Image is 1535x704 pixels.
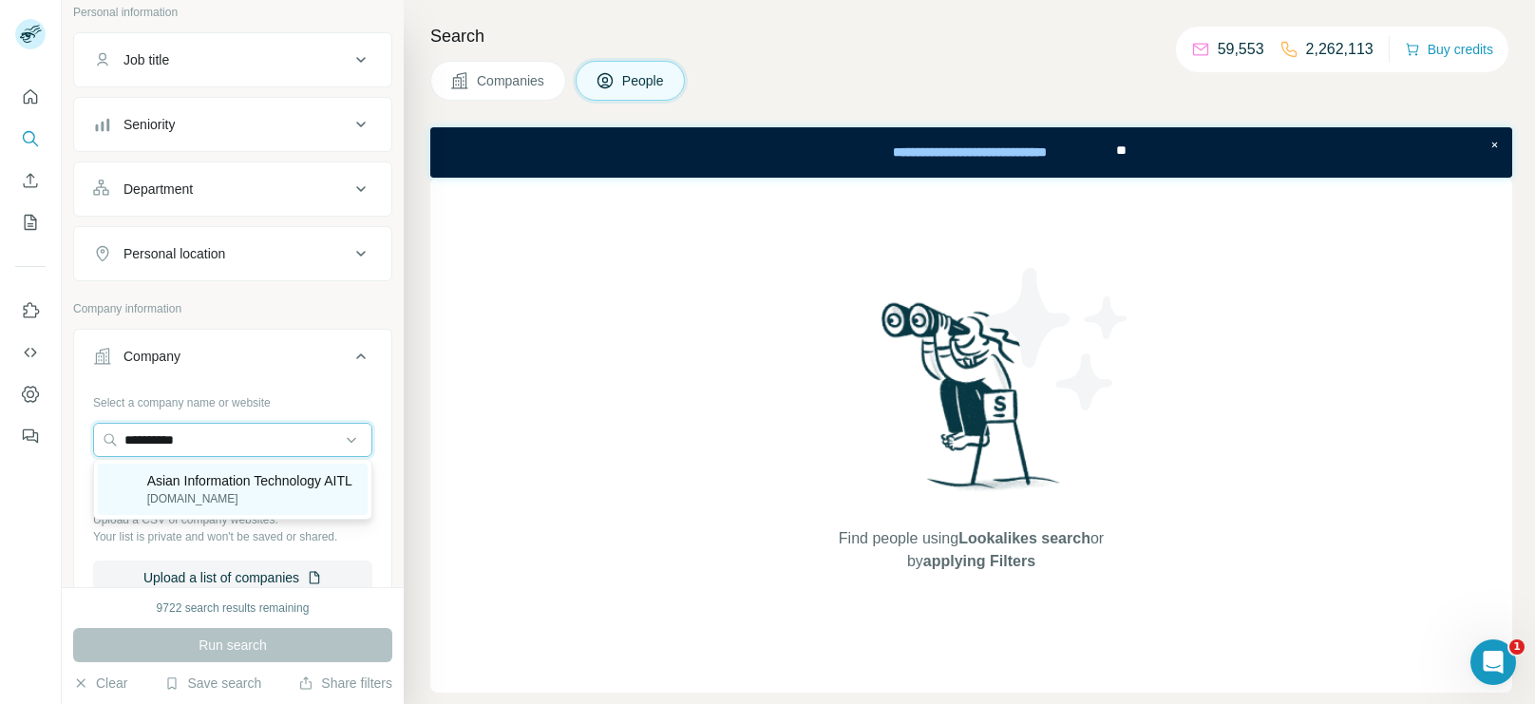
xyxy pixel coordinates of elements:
[1306,38,1374,61] p: 2,262,113
[93,387,372,411] div: Select a company name or website
[1509,639,1525,655] span: 1
[109,476,136,503] img: Asian Information Technology AITL
[15,294,46,328] button: Use Surfe on LinkedIn
[15,122,46,156] button: Search
[958,530,1090,546] span: Lookalikes search
[147,490,352,507] p: [DOMAIN_NAME]
[73,674,127,693] button: Clear
[1405,36,1493,63] button: Buy credits
[157,599,310,617] div: 9722 search results remaining
[819,527,1123,573] span: Find people using or by
[164,674,261,693] button: Save search
[73,4,392,21] p: Personal information
[74,37,391,83] button: Job title
[123,115,175,134] div: Seniority
[93,511,372,528] p: Upload a CSV of company websites.
[15,419,46,453] button: Feedback
[93,561,372,595] button: Upload a list of companies
[873,297,1071,509] img: Surfe Illustration - Woman searching with binoculars
[15,80,46,114] button: Quick start
[74,102,391,147] button: Seniority
[74,333,391,387] button: Company
[74,166,391,212] button: Department
[73,300,392,317] p: Company information
[298,674,392,693] button: Share filters
[123,180,193,199] div: Department
[123,347,180,366] div: Company
[123,50,169,69] div: Job title
[923,553,1035,569] span: applying Filters
[1470,639,1516,685] iframe: Intercom live chat
[147,471,352,490] p: Asian Information Technology AITL
[93,528,372,545] p: Your list is private and won't be saved or shared.
[15,335,46,370] button: Use Surfe API
[15,377,46,411] button: Dashboard
[15,205,46,239] button: My lists
[622,71,666,90] span: People
[972,254,1143,425] img: Surfe Illustration - Stars
[15,163,46,198] button: Enrich CSV
[430,127,1512,178] iframe: Banner
[430,23,1512,49] h4: Search
[74,231,391,276] button: Personal location
[1218,38,1264,61] p: 59,553
[477,71,546,90] span: Companies
[123,244,225,263] div: Personal location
